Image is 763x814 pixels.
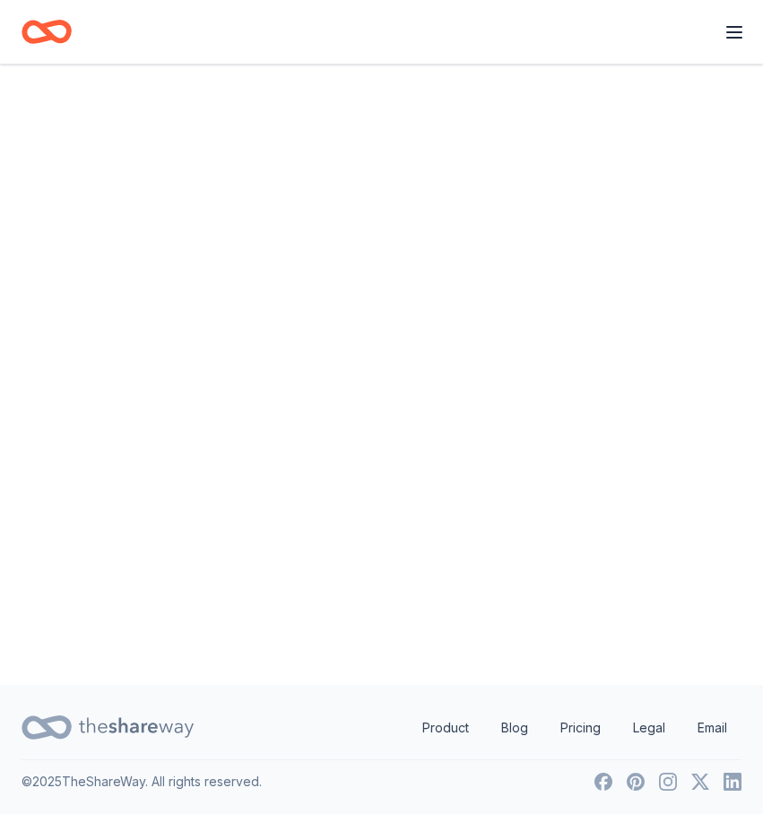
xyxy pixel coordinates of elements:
[22,771,262,792] p: © 2025 TheShareWay. All rights reserved.
[22,11,72,53] a: Home
[619,710,680,746] a: Legal
[546,710,615,746] a: Pricing
[408,710,741,746] nav: quick links
[683,710,741,746] a: Email
[408,710,483,746] a: Product
[487,710,542,746] a: Blog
